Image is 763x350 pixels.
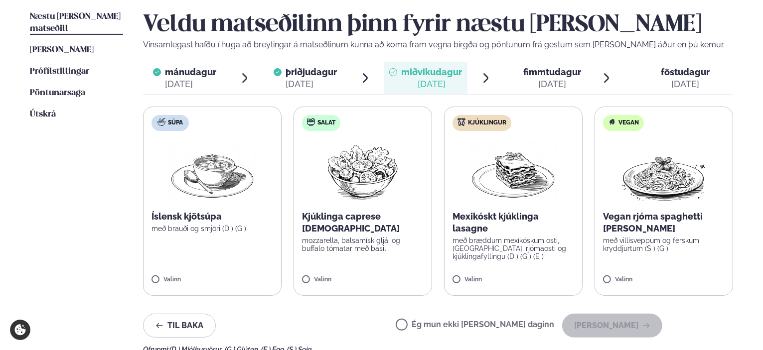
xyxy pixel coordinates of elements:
[319,139,407,203] img: Salad.png
[302,236,424,252] p: mozzarella, balsamísk gljái og buffalo tómatar með basil
[608,118,616,126] img: Vegan.svg
[30,12,121,33] span: Næstu [PERSON_NAME] matseðill
[30,66,89,78] a: Prófílstillingar
[30,109,56,120] a: Útskrá
[661,67,710,77] span: föstudagur
[152,225,273,233] p: með brauði og smjöri (D ) (G )
[165,78,216,90] div: [DATE]
[661,78,710,90] div: [DATE]
[30,87,85,99] a: Pöntunarsaga
[603,236,725,252] p: með villisveppum og ferskum kryddjurtum (S ) (G )
[143,314,216,338] button: Til baka
[152,211,273,223] p: Íslensk kjötsúpa
[307,118,315,126] img: salad.svg
[30,67,89,76] span: Prófílstillingar
[469,139,557,203] img: Lasagna.png
[157,118,165,126] img: soup.svg
[30,11,123,35] a: Næstu [PERSON_NAME] matseðill
[143,11,733,39] h2: Veldu matseðilinn þinn fyrir næstu [PERSON_NAME]
[30,110,56,118] span: Útskrá
[165,67,216,77] span: mánudagur
[143,39,733,51] p: Vinsamlegast hafðu í huga að breytingar á matseðlinum kunna að koma fram vegna birgða og pöntunum...
[453,211,574,234] p: Mexikóskt kjúklinga lasagne
[168,119,183,127] span: Súpa
[620,139,708,203] img: Spagetti.png
[286,78,337,90] div: [DATE]
[618,119,639,127] span: Vegan
[562,314,662,338] button: [PERSON_NAME]
[458,118,465,126] img: chicken.svg
[453,236,574,260] p: með bræddum mexíkóskum osti, [GEOGRAPHIC_DATA], rjómaosti og kjúklingafyllingu (D ) (G ) (E )
[286,67,337,77] span: þriðjudagur
[10,320,30,340] a: Cookie settings
[168,139,256,203] img: Soup.png
[523,67,581,77] span: fimmtudagur
[302,211,424,234] p: Kjúklinga caprese [DEMOGRAPHIC_DATA]
[523,78,581,90] div: [DATE]
[401,78,462,90] div: [DATE]
[401,67,462,77] span: miðvikudagur
[30,46,94,54] span: [PERSON_NAME]
[30,89,85,97] span: Pöntunarsaga
[468,119,506,127] span: Kjúklingur
[317,119,335,127] span: Salat
[603,211,725,234] p: Vegan rjóma spaghetti [PERSON_NAME]
[30,44,94,56] a: [PERSON_NAME]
